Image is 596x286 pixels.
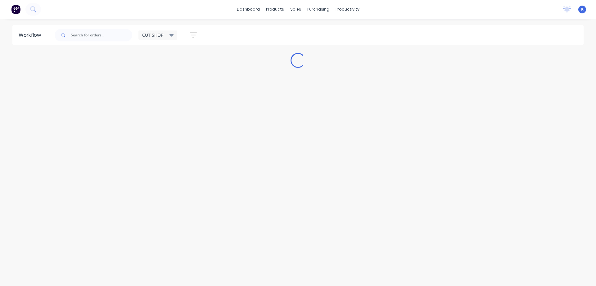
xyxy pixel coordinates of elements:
[142,32,163,38] span: CUT SHOP
[304,5,332,14] div: purchasing
[71,29,132,41] input: Search for orders...
[263,5,287,14] div: products
[234,5,263,14] a: dashboard
[19,31,44,39] div: Workflow
[332,5,363,14] div: productivity
[287,5,304,14] div: sales
[11,5,20,14] img: Factory
[581,7,584,12] span: K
